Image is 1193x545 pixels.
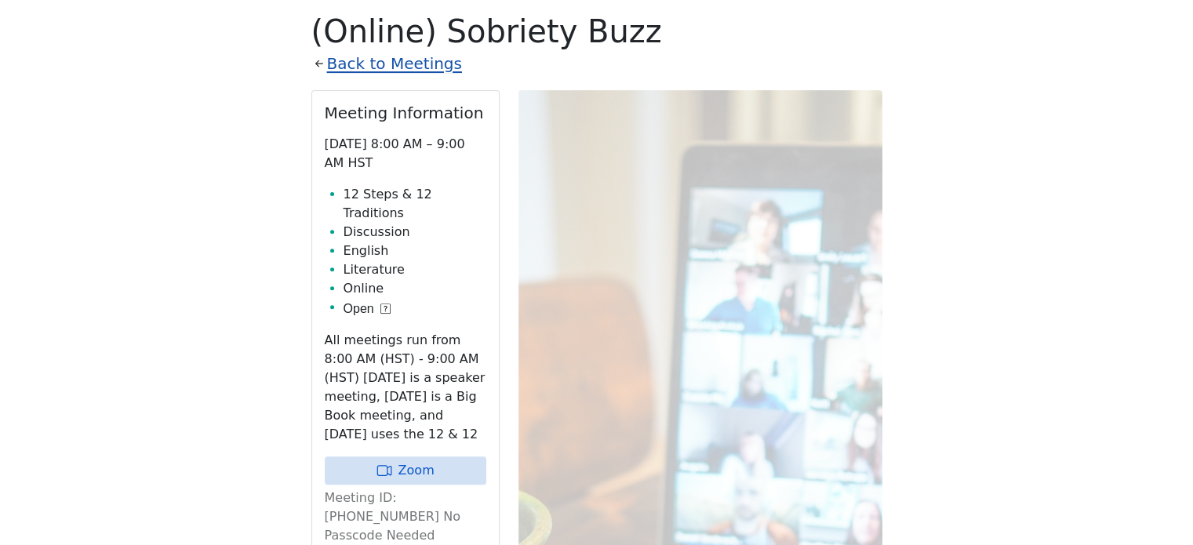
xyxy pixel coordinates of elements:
[325,456,486,485] a: Zoom
[344,279,486,298] li: Online
[325,104,486,122] h2: Meeting Information
[344,300,391,318] button: Open
[311,13,882,50] h1: (Online) Sobriety Buzz
[344,260,486,279] li: Literature
[327,50,462,78] a: Back to Meetings
[325,135,486,173] p: [DATE] 8:00 AM – 9:00 AM HST
[344,185,486,223] li: 12 Steps & 12 Traditions
[344,242,486,260] li: English
[325,489,486,545] p: Meeting ID: [PHONE_NUMBER] No Passcode Needed
[344,223,486,242] li: Discussion
[325,331,486,444] p: All meetings run from 8:00 AM (HST) - 9:00 AM (HST) [DATE] is a speaker meeting, [DATE] is a Big ...
[344,300,374,318] span: Open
